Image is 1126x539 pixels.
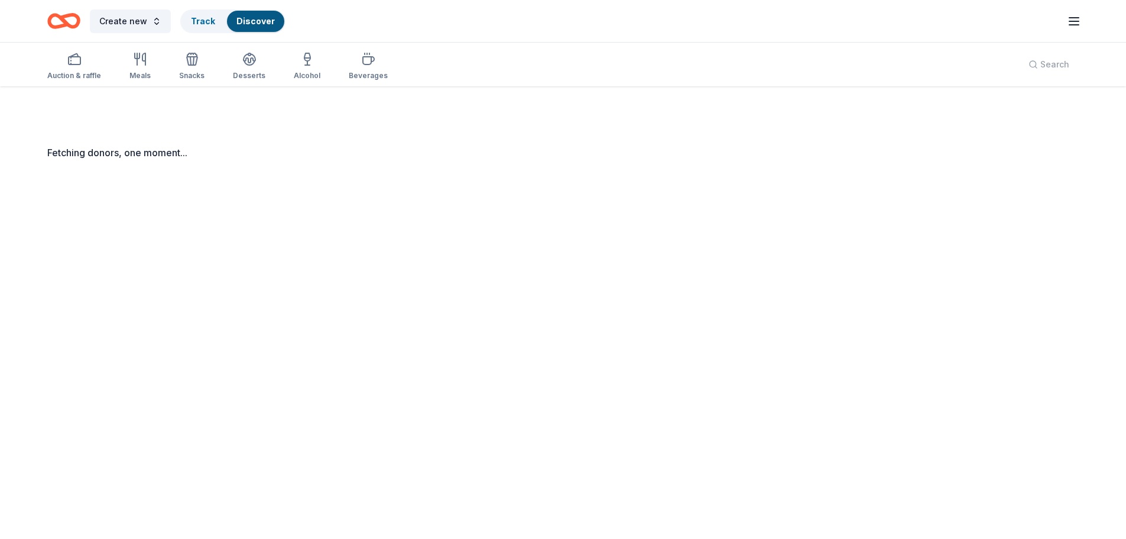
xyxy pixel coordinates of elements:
button: Create new [90,9,171,33]
button: TrackDiscover [180,9,285,33]
div: Auction & raffle [47,71,101,80]
div: Meals [129,71,151,80]
button: Alcohol [294,47,320,86]
button: Meals [129,47,151,86]
div: Desserts [233,71,265,80]
a: Discover [236,16,275,26]
div: Snacks [179,71,205,80]
span: Create new [99,14,147,28]
a: Home [47,7,80,35]
div: Alcohol [294,71,320,80]
a: Track [191,16,215,26]
button: Snacks [179,47,205,86]
button: Beverages [349,47,388,86]
div: Fetching donors, one moment... [47,146,1079,160]
div: Beverages [349,71,388,80]
button: Desserts [233,47,265,86]
button: Auction & raffle [47,47,101,86]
